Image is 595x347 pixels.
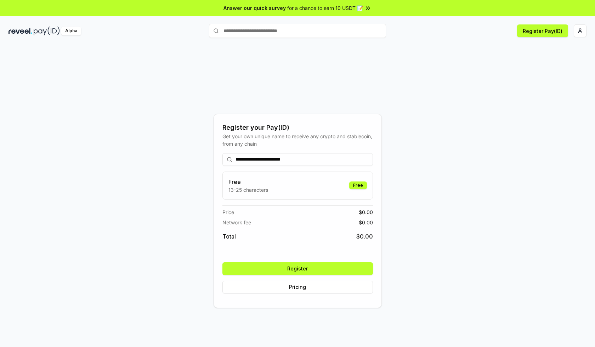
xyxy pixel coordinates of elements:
div: Alpha [61,27,81,35]
span: Network fee [222,219,251,226]
span: for a chance to earn 10 USDT 📝 [287,4,363,12]
span: Answer our quick survey [223,4,286,12]
button: Register [222,262,373,275]
div: Free [349,181,367,189]
span: $ 0.00 [359,208,373,216]
img: reveel_dark [8,27,32,35]
span: Price [222,208,234,216]
p: 13-25 characters [228,186,268,194]
h3: Free [228,178,268,186]
span: $ 0.00 [356,232,373,241]
div: Get your own unique name to receive any crypto and stablecoin, from any chain [222,133,373,147]
span: Total [222,232,236,241]
img: pay_id [34,27,60,35]
div: Register your Pay(ID) [222,123,373,133]
button: Register Pay(ID) [517,24,568,37]
button: Pricing [222,281,373,293]
span: $ 0.00 [359,219,373,226]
